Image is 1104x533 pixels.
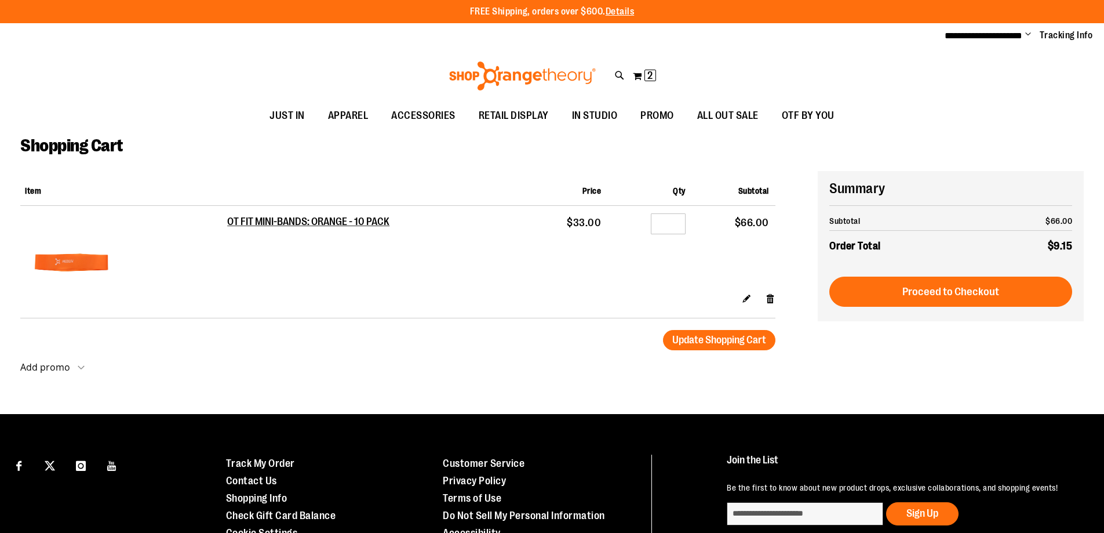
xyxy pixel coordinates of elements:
a: Details [606,6,635,17]
a: Visit our Instagram page [71,455,91,475]
span: 2 [647,70,653,81]
span: IN STUDIO [572,103,618,129]
input: enter email [727,502,883,525]
span: Shopping Cart [20,136,123,155]
span: Price [582,186,602,195]
img: Twitter [45,461,55,471]
p: FREE Shipping, orders over $600. [470,5,635,19]
a: Track My Order [226,458,295,469]
a: OT FIT MINI-BANDS: ORANGE - 10 PACK [25,215,223,313]
a: Visit our Facebook page [9,455,29,475]
span: $66.00 [735,217,769,229]
button: Sign Up [886,502,959,525]
a: Remove item [766,292,775,304]
a: Contact Us [226,475,277,487]
img: Shop Orangetheory [447,61,597,90]
th: Subtotal [829,212,980,231]
button: Proceed to Checkout [829,277,1072,307]
a: Check Gift Card Balance [226,510,336,521]
span: APPAREL [328,103,369,129]
span: $33.00 [567,217,601,229]
span: JUST IN [269,103,305,129]
a: Shopping Info [226,492,287,504]
a: Terms of Use [443,492,501,504]
h4: Join the List [727,455,1077,476]
a: OT FIT MINI-BANDS: ORANGE - 10 PACK [227,216,391,229]
span: $66.00 [1045,216,1072,226]
a: Do Not Sell My Personal Information [443,510,605,521]
a: Visit our X page [40,455,60,475]
strong: Add promo [20,361,70,374]
span: ALL OUT SALE [697,103,759,129]
span: Item [25,186,41,195]
span: Sign Up [906,507,938,519]
h2: Summary [829,179,1072,198]
button: Update Shopping Cart [663,330,775,350]
button: Account menu [1025,30,1031,41]
p: Be the first to know about new product drops, exclusive collaborations, and shopping events! [727,482,1077,494]
span: PROMO [640,103,674,129]
span: Subtotal [738,186,769,195]
strong: Order Total [829,237,881,254]
span: ACCESSORIES [391,103,456,129]
span: OTF BY YOU [782,103,835,129]
span: RETAIL DISPLAY [479,103,549,129]
a: Privacy Policy [443,475,506,487]
span: Qty [673,186,686,195]
span: Proceed to Checkout [902,285,999,298]
a: Visit our Youtube page [102,455,122,475]
a: Tracking Info [1040,29,1093,42]
button: Add promo [20,362,85,379]
img: OT FIT MINI-BANDS: ORANGE - 10 PACK [25,215,121,310]
span: Update Shopping Cart [672,334,766,346]
span: $9.15 [1048,240,1073,252]
a: Customer Service [443,458,524,469]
